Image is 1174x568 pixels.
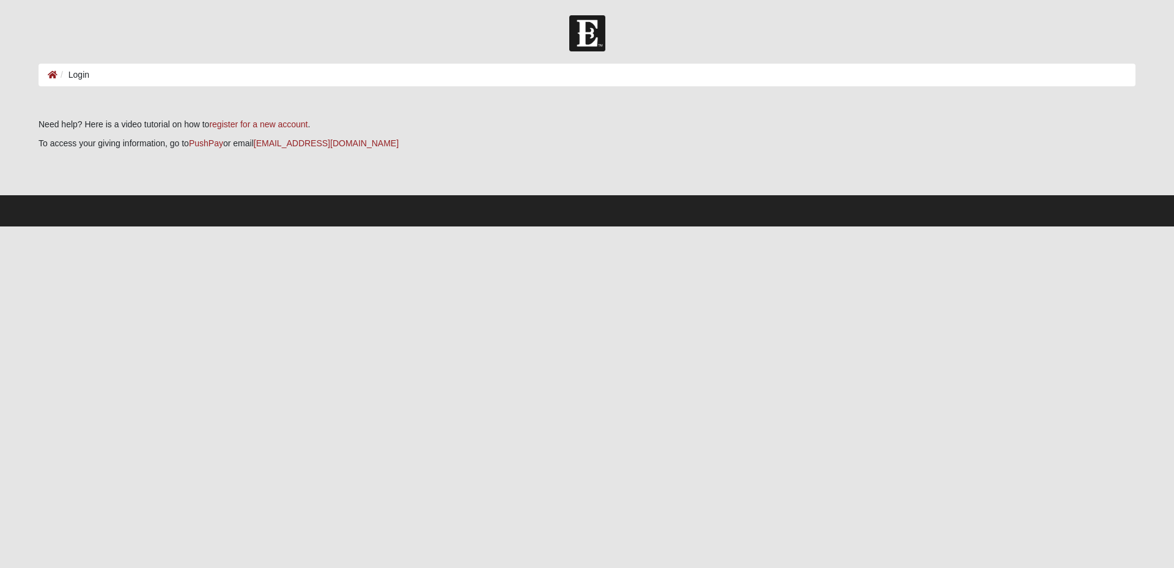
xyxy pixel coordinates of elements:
[57,69,89,81] li: Login
[254,138,399,148] a: [EMAIL_ADDRESS][DOMAIN_NAME]
[189,138,223,148] a: PushPay
[39,137,1135,150] p: To access your giving information, go to or email
[569,15,605,51] img: Church of Eleven22 Logo
[209,119,308,129] a: register for a new account
[39,118,1135,131] p: Need help? Here is a video tutorial on how to .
